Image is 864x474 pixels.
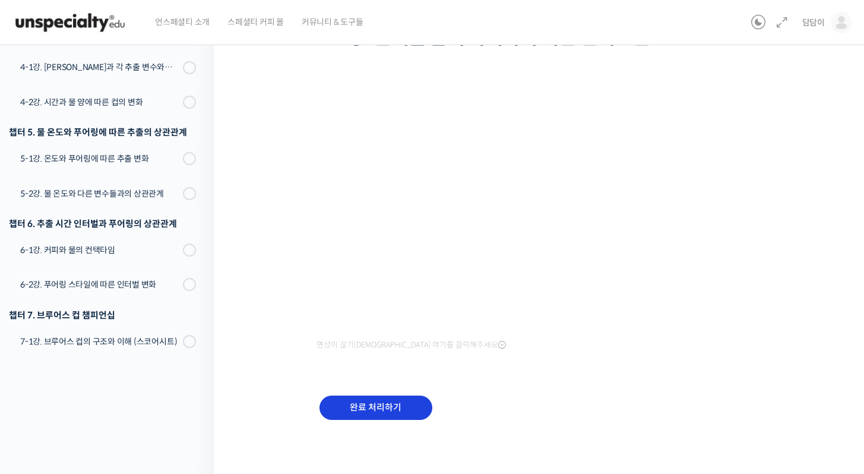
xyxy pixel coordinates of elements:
input: 완료 처리하기 [319,396,432,420]
div: 6-1강. 커피와 물의 컨택타임 [20,244,179,257]
div: 4-1강. [PERSON_NAME]과 각 추출 변수와의 상관관계 [20,61,179,74]
div: 챕터 6. 추출 시간 인터벌과 푸어링의 상관관계 [9,216,196,232]
a: 설정 [153,375,228,405]
span: 홈 [37,393,45,403]
span: 담담이 [802,17,825,28]
div: 5-2강. 물 온도와 다른 변수들과의 상관관계 [20,187,179,200]
div: 챕터 7. 브루어스 컵 챔피언십 [9,307,196,323]
div: 6-2강. 푸어링 스타일에 따른 인터벌 변화 [20,278,179,291]
span: 대화 [109,394,123,403]
div: 챕터 5. 물 온도와 푸어링에 따른 추출의 상관관계 [9,124,196,140]
div: 4-2강. 시간과 물 양에 따른 컵의 변화 [20,96,179,109]
a: 대화 [78,375,153,405]
div: 5-1강. 온도와 푸어링에 따른 추출 변화 [20,152,179,165]
span: 영상이 끊기[DEMOGRAPHIC_DATA] 여기를 클릭해주세요 [317,340,506,350]
div: 7-1강. 브루어스 컵의 구조와 이해 (스코어시트) [20,335,179,348]
span: 설정 [183,393,198,403]
h1: 3-1강. 분쇄를 곱게 가져가기 위한 전제조건 [317,26,768,49]
a: 홈 [4,375,78,405]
